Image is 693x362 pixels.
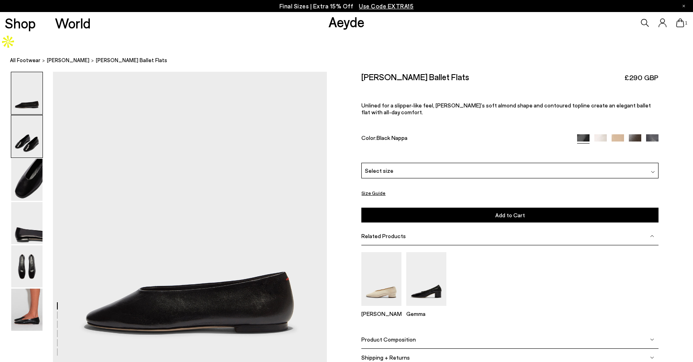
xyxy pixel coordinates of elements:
[650,356,654,360] img: svg%3E
[11,202,43,244] img: Kirsten Ballet Flats - Image 4
[96,56,167,65] span: [PERSON_NAME] Ballet Flats
[47,56,89,65] a: [PERSON_NAME]
[359,2,413,10] span: Navigate to /collections/ss25-final-sizes
[361,310,401,317] p: [PERSON_NAME]
[361,208,658,222] button: Add to Cart
[650,338,654,342] img: svg%3E
[406,310,446,317] p: Gemma
[365,166,393,175] span: Select size
[361,252,401,305] img: Delia Low-Heeled Ballet Pumps
[11,72,43,114] img: Kirsten Ballet Flats - Image 1
[684,21,688,25] span: 1
[55,16,91,30] a: World
[10,50,693,72] nav: breadcrumb
[328,13,365,30] a: Aeyde
[361,336,416,343] span: Product Composition
[406,300,446,317] a: Gemma Block Heel Pumps Gemma
[11,115,43,158] img: Kirsten Ballet Flats - Image 2
[650,234,654,238] img: svg%3E
[280,1,414,11] p: Final Sizes | Extra 15% Off
[361,233,406,239] span: Related Products
[651,170,655,174] img: svg%3E
[361,72,469,82] h2: [PERSON_NAME] Ballet Flats
[624,73,659,83] span: £290 GBP
[47,57,89,63] span: [PERSON_NAME]
[361,354,410,361] span: Shipping + Returns
[10,56,41,65] a: All Footwear
[406,252,446,305] img: Gemma Block Heel Pumps
[377,134,407,141] span: Black Nappa
[361,134,567,144] div: Color:
[361,102,651,115] span: Unlined for a slipper-like feel, [PERSON_NAME]’s soft almond shape and contoured topline create a...
[676,18,684,27] a: 1
[11,245,43,287] img: Kirsten Ballet Flats - Image 5
[11,289,43,331] img: Kirsten Ballet Flats - Image 6
[495,212,525,218] span: Add to Cart
[5,16,36,30] a: Shop
[361,188,385,198] button: Size Guide
[361,300,401,317] a: Delia Low-Heeled Ballet Pumps [PERSON_NAME]
[11,159,43,201] img: Kirsten Ballet Flats - Image 3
